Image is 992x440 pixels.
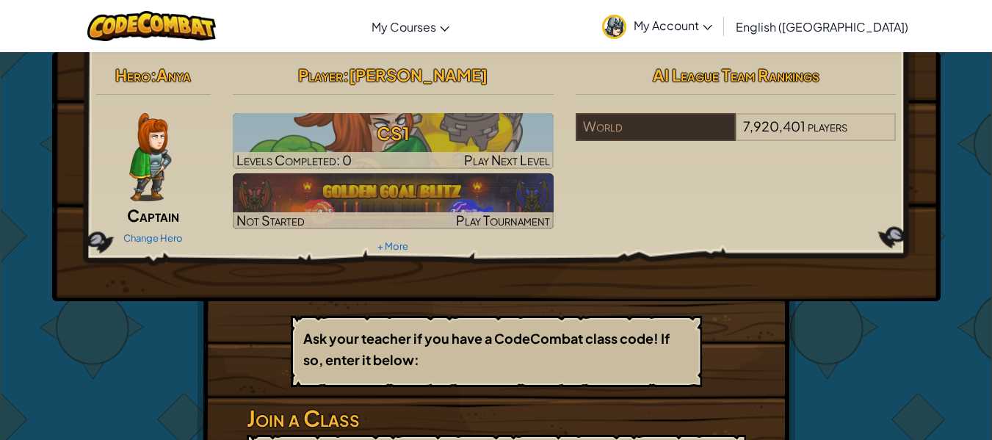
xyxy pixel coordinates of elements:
span: 7,920,401 [743,118,805,134]
span: [PERSON_NAME] [349,65,488,85]
h3: CS1 [233,117,554,150]
img: Golden Goal [233,173,554,229]
span: My Account [634,18,712,33]
span: My Courses [372,19,436,35]
img: avatar [602,15,626,39]
span: : [151,65,156,85]
a: My Account [595,3,720,49]
span: AI League Team Rankings [653,65,819,85]
img: captain-pose.png [129,113,171,201]
h3: Join a Class [247,402,746,435]
a: English ([GEOGRAPHIC_DATA]) [728,7,916,46]
span: Not Started [236,212,305,228]
span: players [808,118,847,134]
a: Not StartedPlay Tournament [233,173,554,229]
span: Player [298,65,343,85]
span: English ([GEOGRAPHIC_DATA]) [736,19,908,35]
a: Change Hero [123,232,183,244]
span: Captain [127,205,179,226]
a: + More [377,240,408,252]
a: My Courses [364,7,457,46]
b: Ask your teacher if you have a CodeCombat class code! If so, enter it below: [303,330,670,368]
span: Play Next Level [464,151,550,168]
img: CS1 [233,113,554,169]
div: World [576,113,736,141]
span: Play Tournament [456,212,550,228]
a: Play Next Level [233,113,554,169]
span: : [343,65,349,85]
span: Levels Completed: 0 [236,151,352,168]
a: World7,920,401players [576,127,897,144]
img: CodeCombat logo [87,11,216,41]
span: Anya [156,65,191,85]
span: Hero [115,65,151,85]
